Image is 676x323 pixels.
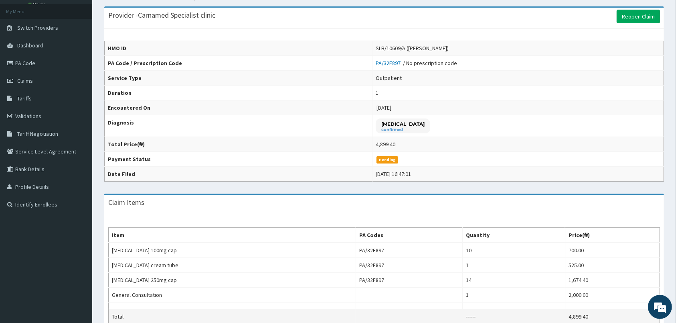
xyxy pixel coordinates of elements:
th: Payment Status [105,152,372,167]
th: PA Codes [356,228,462,243]
td: [MEDICAL_DATA] 250mg cap [109,273,356,288]
span: [DATE] [376,104,391,111]
span: We're online! [47,101,111,182]
th: Quantity [462,228,565,243]
td: General Consultation [109,288,356,303]
a: Reopen Claim [617,10,660,23]
th: Service Type [105,71,372,86]
td: 1,674.40 [565,273,660,288]
td: [MEDICAL_DATA] cream tube [109,258,356,273]
div: / No prescription code [376,59,457,67]
td: 1 [462,258,565,273]
td: 1 [462,288,565,303]
th: Diagnosis [105,115,372,137]
small: confirmed [381,128,425,132]
th: Date Filed [105,167,372,182]
span: Switch Providers [17,24,58,31]
span: Tariff Negotiation [17,130,58,137]
th: Item [109,228,356,243]
h3: Claim Items [108,199,144,206]
td: PA/32F897 [356,258,462,273]
th: Price(₦) [565,228,660,243]
div: 1 [376,89,378,97]
span: Pending [376,156,399,164]
a: Online [28,2,47,7]
a: PA/32F897 [376,59,403,67]
th: HMO ID [105,41,372,56]
th: Duration [105,86,372,100]
th: PA Code / Prescription Code [105,56,372,71]
span: Dashboard [17,42,43,49]
td: 14 [462,273,565,288]
span: Claims [17,77,33,84]
th: Encountered On [105,100,372,115]
td: PA/32F897 [356,273,462,288]
img: d_794563401_company_1708531726252_794563401 [15,40,32,60]
div: [DATE] 16:47:01 [376,170,411,178]
div: Outpatient [376,74,402,82]
textarea: Type your message and hit 'Enter' [4,219,153,247]
td: PA/32F897 [356,243,462,258]
td: 10 [462,243,565,258]
h3: Provider - Carnamed Specialist clinic [108,12,215,19]
td: 700.00 [565,243,660,258]
th: Total Price(₦) [105,137,372,152]
div: 4,899.40 [376,140,395,148]
div: Chat with us now [42,45,135,55]
div: Minimize live chat window [132,4,151,23]
td: 2,000.00 [565,288,660,303]
span: Tariffs [17,95,32,102]
td: 525.00 [565,258,660,273]
td: [MEDICAL_DATA] 100mg cap [109,243,356,258]
div: SLB/10609/A ([PERSON_NAME]) [376,44,449,52]
p: [MEDICAL_DATA] [381,121,425,127]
